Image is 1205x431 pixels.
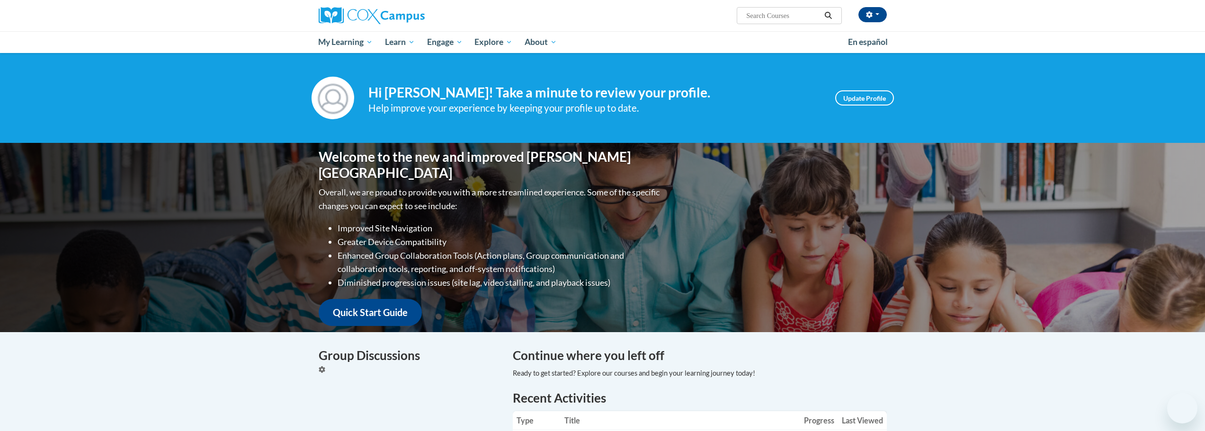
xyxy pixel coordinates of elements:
img: Cox Campus [319,7,425,24]
th: Last Viewed [838,411,887,430]
li: Diminished progression issues (site lag, video stalling, and playback issues) [338,276,662,290]
th: Type [513,411,561,430]
li: Enhanced Group Collaboration Tools (Action plans, Group communication and collaboration tools, re... [338,249,662,276]
a: Learn [379,31,421,53]
h1: Recent Activities [513,389,887,406]
li: Improved Site Navigation [338,221,662,235]
a: Quick Start Guide [319,299,422,326]
div: Main menu [304,31,901,53]
span: Explore [474,36,512,48]
div: Help improve your experience by keeping your profile up to date. [368,100,821,116]
a: Update Profile [835,90,894,106]
span: Engage [427,36,463,48]
li: Greater Device Compatibility [338,235,662,249]
button: Account Settings [858,7,887,22]
a: En español [842,32,894,52]
input: Search Courses [745,10,821,21]
h4: Continue where you left off [513,346,887,365]
a: My Learning [312,31,379,53]
span: About [525,36,557,48]
span: En español [848,37,888,47]
p: Overall, we are proud to provide you with a more streamlined experience. Some of the specific cha... [319,185,662,213]
span: Learn [385,36,415,48]
span: My Learning [318,36,373,48]
h4: Group Discussions [319,346,499,365]
th: Progress [800,411,838,430]
a: Explore [468,31,518,53]
th: Title [561,411,800,430]
iframe: Button to launch messaging window [1167,393,1197,423]
a: About [518,31,563,53]
a: Engage [421,31,469,53]
h1: Welcome to the new and improved [PERSON_NAME][GEOGRAPHIC_DATA] [319,149,662,181]
button: Search [821,10,835,21]
img: Profile Image [312,77,354,119]
h4: Hi [PERSON_NAME]! Take a minute to review your profile. [368,85,821,101]
a: Cox Campus [319,7,499,24]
